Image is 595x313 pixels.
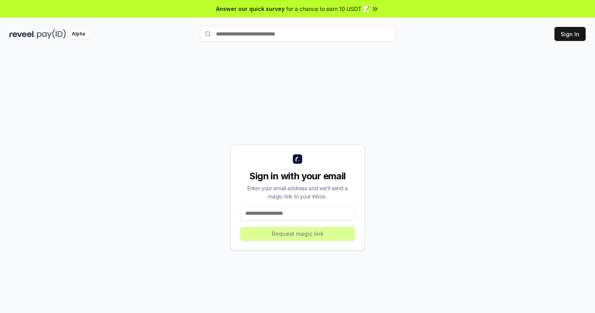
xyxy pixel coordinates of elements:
img: logo_small [293,154,302,164]
img: reveel_dark [9,29,35,39]
span: Answer our quick survey [216,5,285,13]
div: Alpha [67,29,89,39]
span: for a chance to earn 10 USDT 📝 [286,5,370,13]
div: Enter your email address and we’ll send a magic link to your inbox. [240,184,355,200]
img: pay_id [37,29,66,39]
div: Sign in with your email [240,170,355,182]
button: Sign In [554,27,586,41]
